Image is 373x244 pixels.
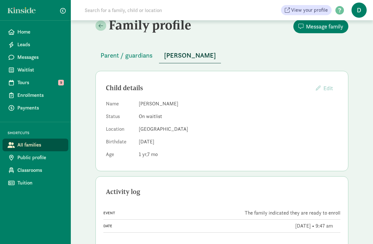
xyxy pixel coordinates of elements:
[106,138,134,148] dt: Birthdate
[106,151,134,161] dt: Age
[106,83,311,93] div: Child details
[17,91,63,99] span: Enrollments
[17,41,63,48] span: Leads
[17,28,63,36] span: Home
[106,187,338,197] div: Activity log
[3,26,68,38] a: Home
[106,113,134,123] dt: Status
[3,76,68,89] a: Tours 9
[101,51,153,61] span: Parent / guardians
[3,151,68,164] a: Public profile
[81,4,258,16] input: Search for a family, child or location
[164,51,216,61] span: [PERSON_NAME]
[139,126,338,133] dd: [GEOGRAPHIC_DATA]
[17,141,63,149] span: All families
[3,64,68,76] a: Waitlist
[139,139,154,145] span: [DATE]
[17,66,63,74] span: Waitlist
[103,223,217,229] div: Date
[17,104,63,112] span: Payments
[58,80,64,85] span: 9
[17,79,63,86] span: Tours
[3,38,68,51] a: Leads
[341,214,373,244] iframe: Chat Widget
[95,52,158,59] a: Parent / guardians
[311,82,338,95] button: Edit
[281,5,332,15] a: View your profile
[139,151,147,158] span: 1
[306,22,343,31] span: Message family
[159,52,221,59] a: [PERSON_NAME]
[293,20,348,34] button: Message family
[219,222,333,230] div: [DATE] • 9:47 am
[103,210,221,216] div: Event
[3,177,68,189] a: Tuition
[139,100,338,108] dd: [PERSON_NAME]
[3,102,68,114] a: Payments
[159,48,221,64] button: [PERSON_NAME]
[323,85,333,92] span: Edit
[95,18,221,33] h2: Family profile
[3,89,68,102] a: Enrollments
[106,100,134,110] dt: Name
[291,6,328,14] span: View your profile
[17,154,63,161] span: Public profile
[17,166,63,174] span: Classrooms
[147,151,158,158] span: 7
[17,53,63,61] span: Messages
[3,139,68,151] a: All families
[17,179,63,187] span: Tuition
[139,113,338,121] dd: On waitlist
[352,3,367,18] span: D
[3,51,68,64] a: Messages
[106,126,134,136] dt: Location
[3,164,68,177] a: Classrooms
[223,210,340,217] div: The family indicated they are ready to enroll
[95,48,158,63] button: Parent / guardians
